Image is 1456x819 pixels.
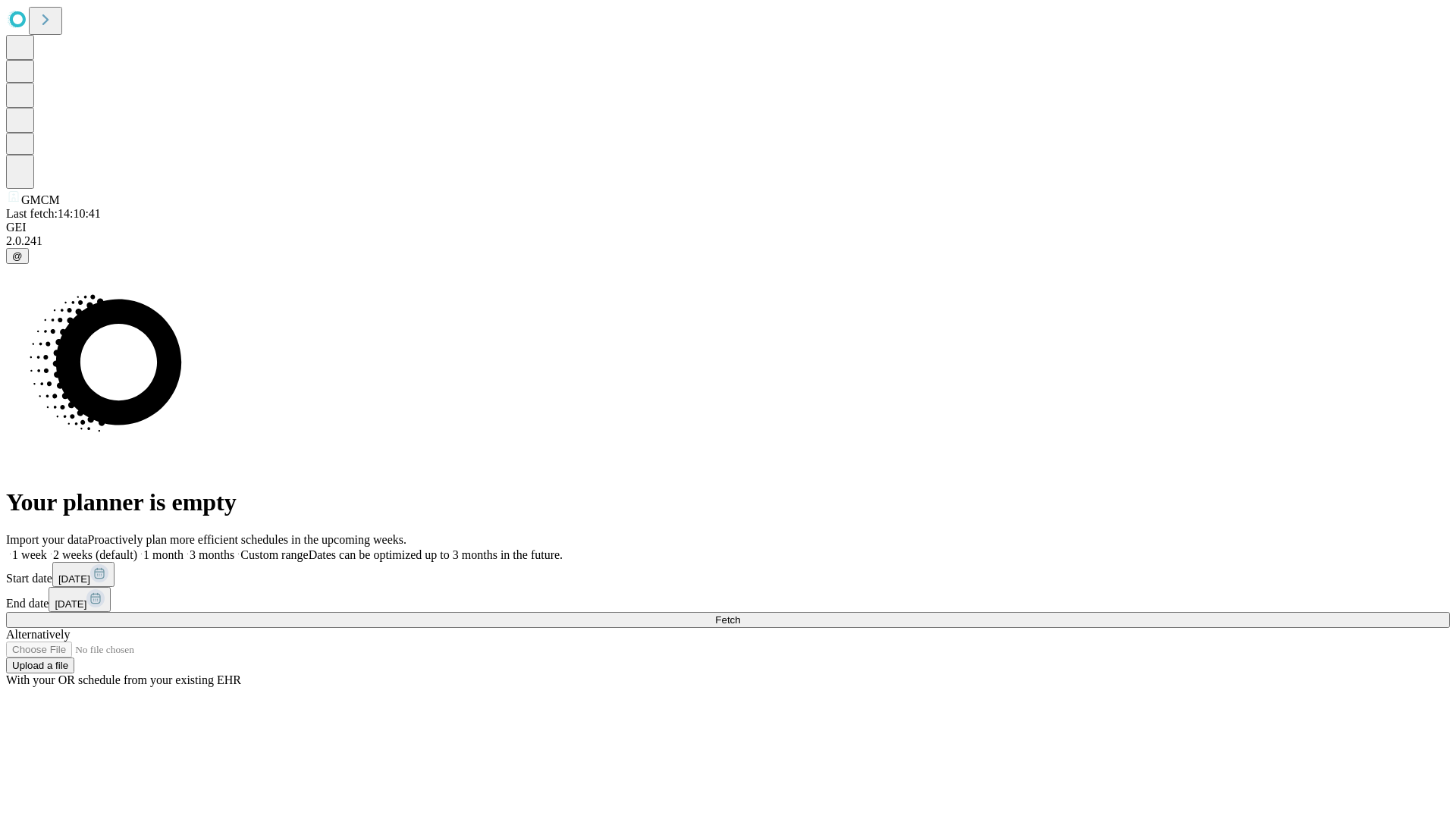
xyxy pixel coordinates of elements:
[143,548,184,561] span: 1 month
[6,221,1450,234] div: GEI
[55,598,86,610] span: [DATE]
[6,207,101,220] span: Last fetch: 14:10:41
[190,548,234,561] span: 3 months
[6,533,88,546] span: Import your data
[6,673,241,686] span: With your OR schedule from your existing EHR
[53,548,137,561] span: 2 weeks (default)
[88,533,406,546] span: Proactively plan more efficient schedules in the upcoming weeks.
[6,587,1450,612] div: End date
[6,234,1450,248] div: 2.0.241
[715,614,740,626] span: Fetch
[6,488,1450,516] h1: Your planner is empty
[240,548,308,561] span: Custom range
[58,573,90,585] span: [DATE]
[12,250,23,262] span: @
[309,548,563,561] span: Dates can be optimized up to 3 months in the future.
[49,587,111,612] button: [DATE]
[21,193,60,206] span: GMCM
[6,612,1450,628] button: Fetch
[6,248,29,264] button: @
[52,562,115,587] button: [DATE]
[6,562,1450,587] div: Start date
[6,657,74,673] button: Upload a file
[12,548,47,561] span: 1 week
[6,628,70,641] span: Alternatively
